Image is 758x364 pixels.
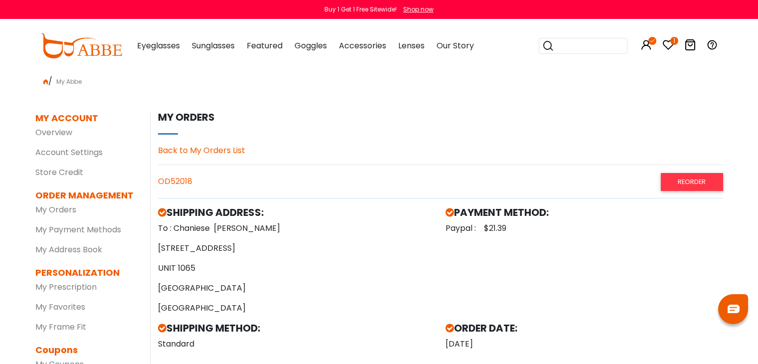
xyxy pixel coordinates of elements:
span: Standard [158,338,194,350]
span: Goggles [295,40,327,51]
span: My Abbe [52,77,86,86]
a: 1 [662,41,674,52]
h5: My orders [158,111,723,123]
i: 1 [670,37,678,45]
a: Reorder [661,173,723,190]
div: OD52018 [158,173,723,190]
a: Account Settings [35,147,103,158]
p: [GEOGRAPHIC_DATA] [158,302,436,314]
p: [STREET_ADDRESS] [158,242,436,254]
div: Buy 1 Get 1 Free Sitewide! [324,5,397,14]
span: Accessories [339,40,386,51]
dt: Coupons [35,343,135,357]
a: My Favorites [35,301,85,313]
a: Store Credit [35,167,83,178]
p: Paypal : $21.39 [446,222,723,234]
p: To : Chaniese [158,222,436,234]
dt: PERSONALIZATION [35,266,135,279]
dt: MY ACCOUNT [35,111,98,125]
a: My Prescription [35,281,97,293]
span: Our Story [437,40,474,51]
p: [GEOGRAPHIC_DATA] [158,282,436,294]
a: My Orders [35,204,76,215]
a: My Payment Methods [35,224,121,235]
a: My Frame Fit [35,321,86,333]
span: Eyeglasses [137,40,180,51]
span: Sunglasses [192,40,235,51]
p: UNIT 1065 [158,262,436,274]
img: abbeglasses.com [40,33,122,58]
div: Shop now [403,5,434,14]
a: Shop now [398,5,434,13]
span: Lenses [398,40,425,51]
h5: SHIPPING METHOD: [158,322,436,334]
img: home.png [43,79,48,84]
img: chat [728,305,740,313]
a: Overview [35,127,72,138]
a: My Address Book [35,244,102,255]
dt: ORDER MANAGEMENT [35,188,135,202]
a: Back to My Orders List [158,145,245,156]
div: / [35,71,723,87]
p: [DATE] [446,338,723,350]
span: [PERSON_NAME] [210,222,280,234]
span: Featured [247,40,283,51]
h5: PAYMENT METHOD: [446,206,723,218]
h5: ORDER DATE: [446,322,723,334]
h5: SHIPPING ADDRESS: [158,206,436,218]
